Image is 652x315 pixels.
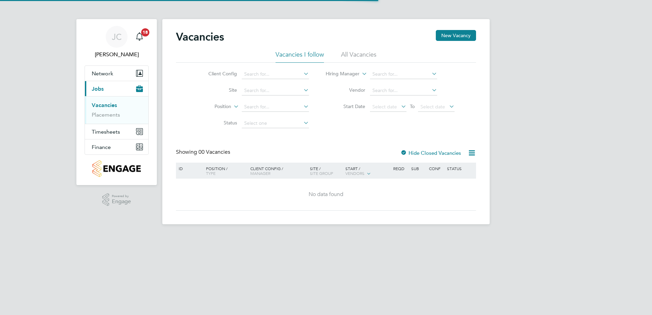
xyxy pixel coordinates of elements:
[112,199,131,205] span: Engage
[102,193,131,206] a: Powered byEngage
[326,87,365,93] label: Vendor
[85,96,148,124] div: Jobs
[408,102,417,111] span: To
[410,163,427,174] div: Sub
[276,50,324,63] li: Vacancies I follow
[320,71,359,77] label: Hiring Manager
[85,160,149,177] a: Go to home page
[391,163,409,174] div: Reqd
[420,104,445,110] span: Select date
[85,66,148,81] button: Network
[177,191,475,198] div: No data found
[206,170,216,176] span: Type
[242,102,309,112] input: Search for...
[85,124,148,139] button: Timesheets
[344,163,391,180] div: Start /
[372,104,397,110] span: Select date
[345,170,365,176] span: Vendors
[92,111,120,118] a: Placements
[176,30,224,44] h2: Vacancies
[192,103,231,110] label: Position
[310,170,333,176] span: Site Group
[249,163,308,179] div: Client Config /
[92,86,104,92] span: Jobs
[92,70,113,77] span: Network
[370,86,437,95] input: Search for...
[445,163,475,174] div: Status
[76,19,157,185] nav: Main navigation
[436,30,476,41] button: New Vacancy
[112,32,122,41] span: JC
[308,163,344,179] div: Site /
[176,149,232,156] div: Showing
[201,163,249,179] div: Position /
[198,71,237,77] label: Client Config
[242,119,309,128] input: Select one
[92,160,140,177] img: countryside-properties-logo-retina.png
[112,193,131,199] span: Powered by
[133,26,146,48] a: 18
[85,81,148,96] button: Jobs
[341,50,376,63] li: All Vacancies
[198,120,237,126] label: Status
[92,129,120,135] span: Timesheets
[242,86,309,95] input: Search for...
[141,28,149,36] span: 18
[242,70,309,79] input: Search for...
[92,102,117,108] a: Vacancies
[85,26,149,59] a: JC[PERSON_NAME]
[198,149,230,155] span: 00 Vacancies
[326,103,365,109] label: Start Date
[400,150,461,156] label: Hide Closed Vacancies
[250,170,270,176] span: Manager
[85,139,148,154] button: Finance
[177,163,201,174] div: ID
[92,144,111,150] span: Finance
[370,70,437,79] input: Search for...
[427,163,445,174] div: Conf
[198,87,237,93] label: Site
[85,50,149,59] span: Jack Churchill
